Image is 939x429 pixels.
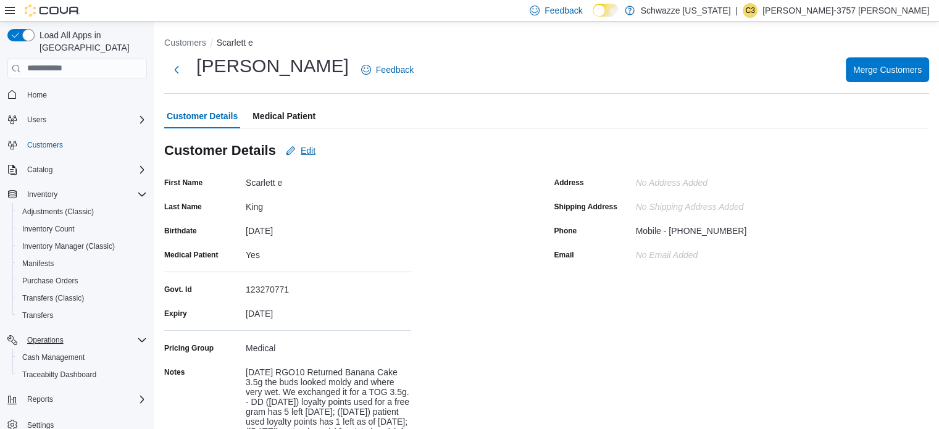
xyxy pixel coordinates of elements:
a: Adjustments (Classic) [17,204,99,219]
button: Inventory [22,187,62,202]
div: Christopher-3757 Gonzalez [743,3,757,18]
span: Purchase Orders [17,273,147,288]
button: Reports [2,391,152,408]
button: Catalog [22,162,57,177]
a: Purchase Orders [17,273,83,288]
span: Traceabilty Dashboard [22,370,96,380]
span: Edit [301,144,315,157]
span: Catalog [27,165,52,175]
div: Yes [246,245,411,260]
button: Cash Management [12,349,152,366]
nav: An example of EuiBreadcrumbs [164,36,929,51]
span: Load All Apps in [GEOGRAPHIC_DATA] [35,29,147,54]
label: Medical Patient [164,250,218,260]
div: No Email added [636,245,698,260]
span: Manifests [17,256,147,271]
button: Users [2,111,152,128]
div: [DATE] [246,304,411,319]
p: [PERSON_NAME]-3757 [PERSON_NAME] [762,3,929,18]
span: Catalog [22,162,147,177]
div: 123270771 [246,280,411,294]
a: Home [22,88,52,102]
button: Traceabilty Dashboard [12,366,152,383]
span: Adjustments (Classic) [22,207,94,217]
span: Customers [27,140,63,150]
button: Operations [22,333,69,348]
label: Govt. Id [164,285,192,294]
span: Reports [27,394,53,404]
span: Transfers (Classic) [17,291,147,306]
label: Notes [164,367,185,377]
h3: Customer Details [164,143,276,158]
h1: [PERSON_NAME] [196,54,349,78]
div: Medical [246,338,411,353]
span: Users [22,112,147,127]
span: Home [27,90,47,100]
span: Operations [22,333,147,348]
label: Expiry [164,309,187,319]
label: Birthdate [164,226,197,236]
span: C3 [745,3,754,18]
button: Adjustments (Classic) [12,203,152,220]
span: Purchase Orders [22,276,78,286]
span: Transfers (Classic) [22,293,84,303]
label: Pricing Group [164,343,214,353]
label: First Name [164,178,202,188]
div: Mobile - [PHONE_NUMBER] [636,221,747,236]
label: Shipping Address [554,202,617,212]
span: Cash Management [22,352,85,362]
p: Schwazze [US_STATE] [641,3,731,18]
div: Scarlett e [246,173,411,188]
div: No Address added [636,173,801,188]
a: Transfers (Classic) [17,291,89,306]
span: Traceabilty Dashboard [17,367,147,382]
span: Transfers [22,310,53,320]
span: Feedback [376,64,414,76]
span: Customer Details [167,104,238,128]
button: Inventory Count [12,220,152,238]
button: Next [164,57,189,82]
span: Manifests [22,259,54,269]
button: Merge Customers [846,57,929,82]
a: Transfers [17,308,58,323]
button: Inventory [2,186,152,203]
p: | [735,3,738,18]
button: Edit [281,138,320,163]
button: Scarlett e [217,38,253,48]
button: Customers [2,136,152,154]
button: Reports [22,392,58,407]
span: Inventory Count [22,224,75,234]
span: Inventory Manager (Classic) [22,241,115,251]
span: Merge Customers [853,64,922,76]
a: Customers [22,138,68,152]
span: Transfers [17,308,147,323]
button: Inventory Manager (Classic) [12,238,152,255]
label: Last Name [164,202,202,212]
a: Inventory Count [17,222,80,236]
button: Home [2,86,152,104]
span: Inventory [22,187,147,202]
button: Purchase Orders [12,272,152,289]
div: [DATE] [246,221,411,236]
span: Home [22,87,147,102]
a: Cash Management [17,350,90,365]
div: King [246,197,411,212]
a: Manifests [17,256,59,271]
img: Cova [25,4,80,17]
span: Operations [27,335,64,345]
button: Customers [164,38,206,48]
a: Feedback [356,57,419,82]
button: Transfers (Classic) [12,289,152,307]
a: Traceabilty Dashboard [17,367,101,382]
span: Reports [22,392,147,407]
label: Phone [554,226,577,236]
span: Cash Management [17,350,147,365]
span: Medical Patient [252,104,315,128]
span: Feedback [545,4,582,17]
span: Inventory Manager (Classic) [17,239,147,254]
button: Users [22,112,51,127]
span: Users [27,115,46,125]
label: Address [554,178,584,188]
span: Customers [22,137,147,152]
button: Manifests [12,255,152,272]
